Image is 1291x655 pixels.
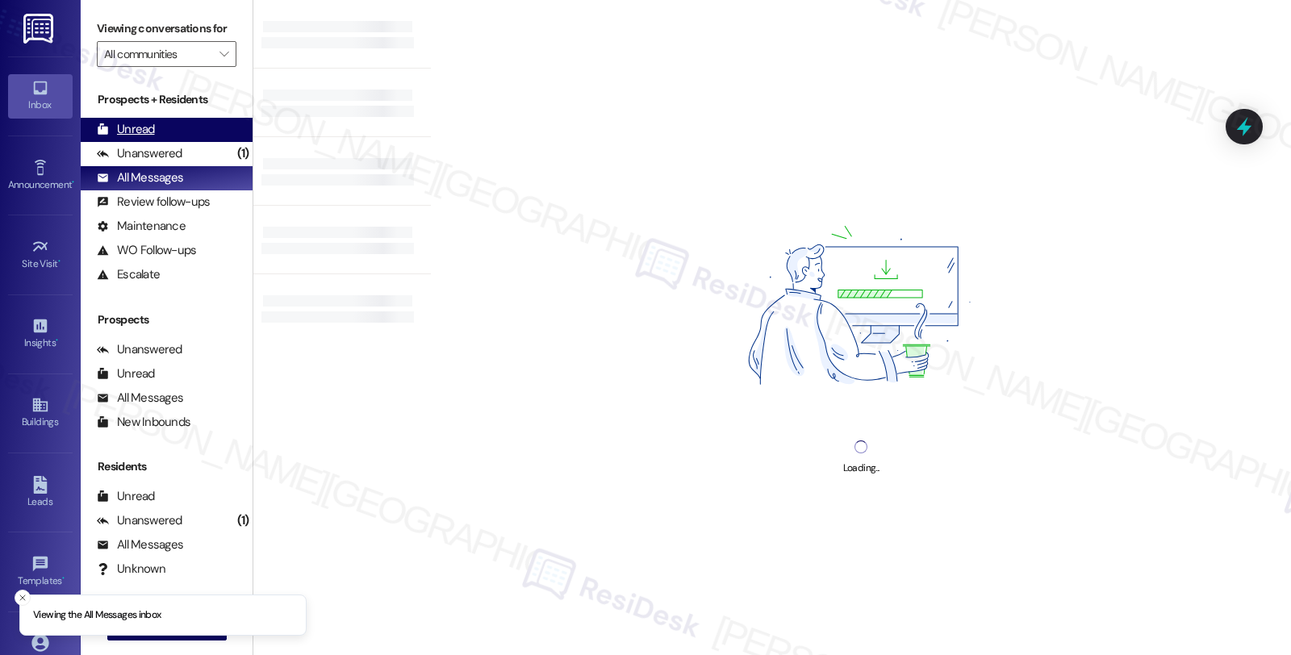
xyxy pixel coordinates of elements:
i:  [219,48,228,60]
div: Unanswered [97,145,182,162]
div: New Inbounds [97,414,190,431]
a: Site Visit • [8,233,73,277]
div: Prospects + Residents [81,91,253,108]
a: Insights • [8,312,73,356]
span: • [56,335,58,346]
a: Buildings [8,391,73,435]
span: • [72,177,74,188]
div: Loading... [843,460,879,477]
div: All Messages [97,169,183,186]
div: Escalate [97,266,160,283]
div: Prospects [81,311,253,328]
label: Viewing conversations for [97,16,236,41]
div: Unread [97,121,155,138]
div: Unanswered [97,512,182,529]
div: All Messages [97,390,183,407]
div: Unknown [97,561,165,578]
a: Templates • [8,550,73,594]
div: WO Follow-ups [97,242,196,259]
button: Close toast [15,590,31,606]
img: ResiDesk Logo [23,14,56,44]
div: (1) [233,141,253,166]
div: Maintenance [97,218,186,235]
div: All Messages [97,536,183,553]
div: Residents [81,458,253,475]
div: Unread [97,365,155,382]
span: • [62,573,65,584]
a: Leads [8,471,73,515]
a: Inbox [8,74,73,118]
div: Review follow-ups [97,194,210,211]
input: All communities [104,41,211,67]
div: Unanswered [97,341,182,358]
span: • [58,256,61,267]
p: Viewing the All Messages inbox [33,608,161,623]
div: (1) [233,508,253,533]
div: Unread [97,488,155,505]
